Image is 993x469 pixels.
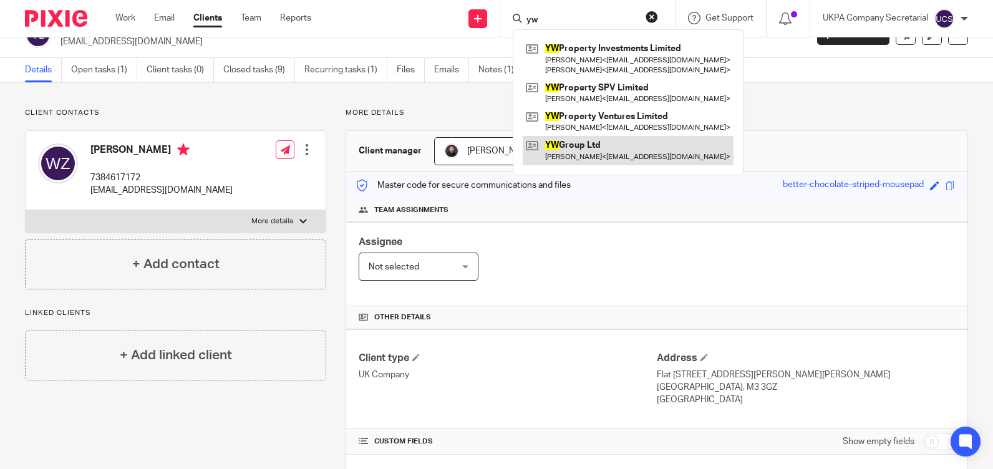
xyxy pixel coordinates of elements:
[444,143,459,158] img: My%20Photo.jpg
[71,58,137,82] a: Open tasks (1)
[467,147,536,155] span: [PERSON_NAME]
[478,58,524,82] a: Notes (1)
[657,369,955,381] p: Flat [STREET_ADDRESS][PERSON_NAME][PERSON_NAME]
[193,12,222,24] a: Clients
[843,435,914,448] label: Show empty fields
[359,369,657,381] p: UK Company
[705,14,753,22] span: Get Support
[657,352,955,365] h4: Address
[657,381,955,394] p: [GEOGRAPHIC_DATA], M3 3GZ
[90,143,233,159] h4: [PERSON_NAME]
[346,108,968,118] p: More details
[251,216,293,226] p: More details
[525,15,637,26] input: Search
[154,12,175,24] a: Email
[359,145,422,157] h3: Client manager
[304,58,387,82] a: Recurring tasks (1)
[359,237,402,247] span: Assignee
[61,36,798,48] p: [EMAIL_ADDRESS][DOMAIN_NAME]
[359,437,657,447] h4: CUSTOM FIELDS
[280,12,311,24] a: Reports
[25,10,87,27] img: Pixie
[132,254,220,274] h4: + Add contact
[646,11,658,23] button: Clear
[147,58,214,82] a: Client tasks (0)
[356,179,571,191] p: Master code for secure communications and files
[397,58,425,82] a: Files
[823,12,928,24] p: UKPA Company Secretarial
[223,58,295,82] a: Closed tasks (9)
[25,58,62,82] a: Details
[38,143,78,183] img: svg%3E
[25,108,326,118] p: Client contacts
[374,312,431,322] span: Other details
[241,12,261,24] a: Team
[120,346,232,365] h4: + Add linked client
[25,308,326,318] p: Linked clients
[374,205,448,215] span: Team assignments
[115,12,135,24] a: Work
[434,58,469,82] a: Emails
[359,352,657,365] h4: Client type
[177,143,190,156] i: Primary
[934,9,954,29] img: svg%3E
[369,263,419,271] span: Not selected
[90,184,233,196] p: [EMAIL_ADDRESS][DOMAIN_NAME]
[90,172,233,184] p: 7384617172
[657,394,955,406] p: [GEOGRAPHIC_DATA]
[783,178,924,193] div: better-chocolate-striped-mousepad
